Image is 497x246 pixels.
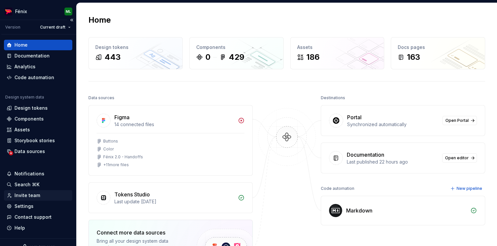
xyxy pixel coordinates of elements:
button: Current draft [37,23,74,32]
div: Components [196,44,277,51]
div: Assets [14,126,30,133]
a: Code automation [4,72,72,83]
a: Documentation [4,51,72,61]
div: Search ⌘K [14,181,39,188]
button: Help [4,223,72,233]
button: New pipeline [448,184,485,193]
div: Invite team [14,192,40,199]
button: Collapse sidebar [67,15,76,25]
div: Markdown [346,207,372,214]
div: Data sources [14,148,45,155]
div: Destinations [321,93,345,102]
div: ML [66,9,71,14]
a: Open editor [442,153,477,163]
span: Open Portal [445,118,469,123]
a: Assets [4,124,72,135]
div: Contact support [14,214,52,220]
a: Design tokens [4,103,72,113]
a: Home [4,40,72,50]
a: Settings [4,201,72,212]
div: Design tokens [14,105,48,111]
div: Docs pages [398,44,478,51]
a: Docs pages163 [391,37,485,69]
a: Storybook stories [4,135,72,146]
div: Components [14,116,44,122]
div: 0 [205,52,210,62]
div: Assets [297,44,378,51]
a: Data sources [4,146,72,157]
a: Open Portal [442,116,477,125]
div: Documentation [347,151,384,159]
div: Figma [114,113,130,121]
div: Version [5,25,20,30]
a: Design tokens443 [88,37,183,69]
span: Open editor [445,155,469,161]
div: Analytics [14,63,35,70]
div: Help [14,225,25,231]
h2: Home [88,15,111,25]
div: Home [14,42,28,48]
div: Fénix [15,8,27,15]
button: Contact support [4,212,72,222]
div: Documentation [14,53,50,59]
div: 163 [407,52,420,62]
div: 443 [105,52,121,62]
a: Assets186 [290,37,385,69]
div: Last update [DATE] [114,198,234,205]
div: Design tokens [95,44,176,51]
div: 186 [306,52,319,62]
a: Components0429 [189,37,284,69]
div: Tokens Studio [114,190,150,198]
button: Notifications [4,168,72,179]
div: Color [103,146,114,152]
a: Figma14 connected filesButtonsColorFénix 2.0 - Handoffs+11more files [88,105,253,176]
div: Connect more data sources [97,229,185,236]
div: Portal [347,113,362,121]
img: c22002f0-c20a-4db5-8808-0be8483c155a.png [5,8,12,15]
button: Search ⌘K [4,179,72,190]
div: Storybook stories [14,137,55,144]
span: New pipeline [457,186,482,191]
button: FénixML [1,4,75,18]
div: Settings [14,203,34,210]
div: Notifications [14,170,44,177]
div: 429 [229,52,244,62]
a: Tokens StudioLast update [DATE] [88,182,253,213]
div: Code automation [14,74,54,81]
div: + 11 more files [103,162,129,168]
div: Buttons [103,139,118,144]
span: Current draft [40,25,65,30]
div: Design system data [5,95,44,100]
div: Code automation [321,184,354,193]
a: Components [4,114,72,124]
a: Analytics [4,61,72,72]
div: Last published 22 hours ago [347,159,438,165]
div: Synchronized automatically [347,121,438,128]
a: Invite team [4,190,72,201]
div: Data sources [88,93,114,102]
div: Fénix 2.0 - Handoffs [103,154,143,160]
div: 14 connected files [114,121,234,128]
